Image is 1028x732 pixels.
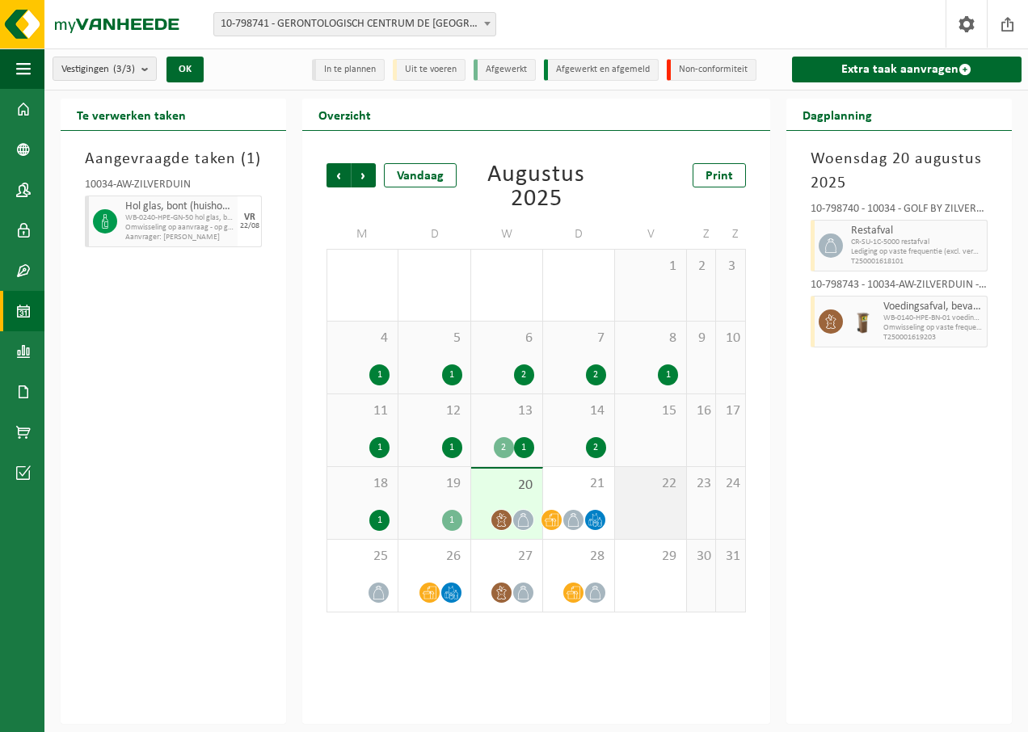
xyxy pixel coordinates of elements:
[479,477,534,494] span: 20
[615,220,687,249] td: V
[724,548,736,566] span: 31
[623,330,678,347] span: 8
[658,364,678,385] div: 1
[883,313,983,323] span: WB-0140-HPE-BN-01 voedingsafval,onverpakt
[811,204,988,220] div: 10-798740 - 10034 - GOLF BY ZILVERDUIN - EMEIS - DE HAAN
[61,99,202,130] h2: Te verwerken taken
[724,475,736,493] span: 24
[471,220,543,249] td: W
[384,163,457,187] div: Vandaag
[724,330,736,347] span: 10
[166,57,204,82] button: OK
[551,548,606,566] span: 28
[551,475,606,493] span: 21
[586,364,606,385] div: 2
[543,220,615,249] td: D
[479,402,534,420] span: 13
[724,402,736,420] span: 17
[883,301,983,313] span: Voedingsafval, bevat producten van dierlijke oorsprong, onverpakt, categorie 3
[623,402,678,420] span: 15
[514,364,534,385] div: 2
[398,220,470,249] td: D
[883,333,983,343] span: T250001619203
[551,402,606,420] span: 14
[667,59,756,81] li: Non-conformiteit
[623,548,678,566] span: 29
[716,220,745,249] td: Z
[586,437,606,458] div: 2
[695,402,707,420] span: 16
[479,548,534,566] span: 27
[125,233,234,242] span: Aanvrager: [PERSON_NAME]
[792,57,1022,82] a: Extra taak aanvragen
[623,475,678,493] span: 22
[407,330,461,347] span: 5
[474,59,536,81] li: Afgewerkt
[335,330,390,347] span: 4
[514,437,534,458] div: 1
[213,12,496,36] span: 10-798741 - GERONTOLOGISCH CENTRUM DE HAAN VZW - DROGENBOS
[85,179,262,196] div: 10034-AW-ZILVERDUIN
[61,57,135,82] span: Vestigingen
[811,280,988,296] div: 10-798743 - 10034-AW-ZILVERDUIN - DE HAAN
[883,323,983,333] span: Omwisseling op vaste frequentie (incl. verwerking)
[407,548,461,566] span: 26
[623,258,678,276] span: 1
[786,99,888,130] h2: Dagplanning
[113,64,135,74] count: (3/3)
[335,475,390,493] span: 18
[369,510,390,531] div: 1
[85,147,262,171] h3: Aangevraagde taken ( )
[214,13,495,36] span: 10-798741 - GERONTOLOGISCH CENTRUM DE HAAN VZW - DROGENBOS
[851,309,875,334] img: WB-0140-HPE-BN-01
[442,510,462,531] div: 1
[369,437,390,458] div: 1
[468,163,605,212] div: Augustus 2025
[335,548,390,566] span: 25
[240,222,259,230] div: 22/08
[393,59,466,81] li: Uit te voeren
[706,170,733,183] span: Print
[53,57,157,81] button: Vestigingen(3/3)
[551,330,606,347] span: 7
[442,437,462,458] div: 1
[695,475,707,493] span: 23
[327,220,398,249] td: M
[125,213,234,223] span: WB-0240-HPE-GN-50 hol glas, bont (huishoudelijk)
[851,225,983,238] span: Restafval
[544,59,659,81] li: Afgewerkt en afgemeld
[352,163,376,187] span: Volgende
[125,200,234,213] span: Hol glas, bont (huishoudelijk)
[442,364,462,385] div: 1
[407,475,461,493] span: 19
[494,437,514,458] div: 2
[851,247,983,257] span: Lediging op vaste frequentie (excl. verwerking)
[246,151,255,167] span: 1
[851,238,983,247] span: CR-SU-1C-5000 restafval
[125,223,234,233] span: Omwisseling op aanvraag - op geplande route (incl. verwerking)
[327,163,351,187] span: Vorige
[312,59,385,81] li: In te plannen
[811,147,988,196] h3: Woensdag 20 augustus 2025
[407,402,461,420] span: 12
[335,402,390,420] span: 11
[302,99,387,130] h2: Overzicht
[687,220,716,249] td: Z
[695,548,707,566] span: 30
[695,330,707,347] span: 9
[724,258,736,276] span: 3
[695,258,707,276] span: 2
[244,212,255,222] div: VR
[369,364,390,385] div: 1
[479,330,534,347] span: 6
[851,257,983,267] span: T250001618101
[693,163,746,187] a: Print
